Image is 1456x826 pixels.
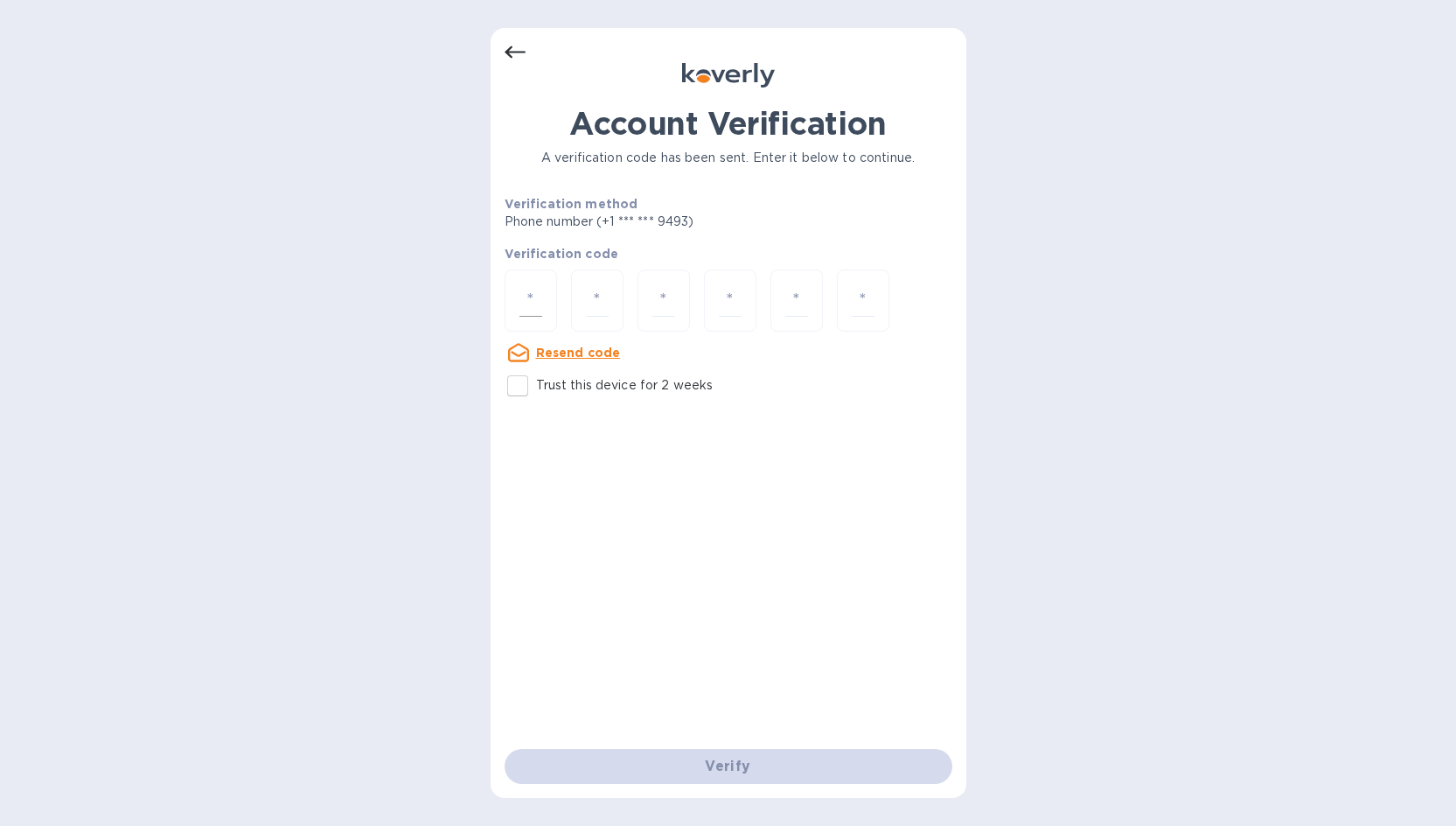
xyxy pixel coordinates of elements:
[505,149,952,167] p: A verification code has been sent. Enter it below to continue.
[505,197,638,211] b: Verification method
[505,245,952,262] p: Verification code
[536,376,714,395] p: Trust this device for 2 weeks
[505,105,952,142] h1: Account Verification
[505,213,828,231] p: Phone number (+1 *** *** 9493)
[536,346,621,360] u: Resend code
